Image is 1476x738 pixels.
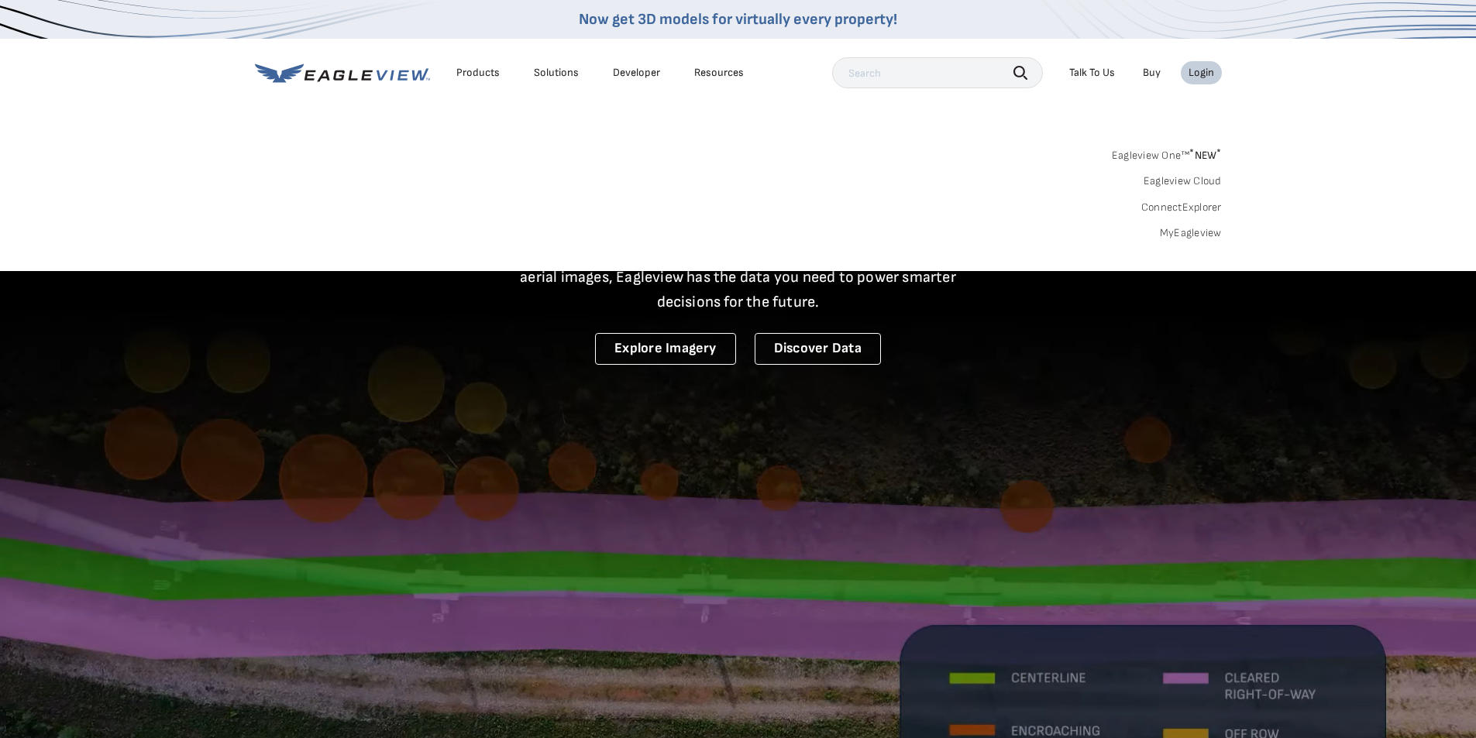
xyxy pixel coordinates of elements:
[694,66,744,80] div: Resources
[1143,66,1161,80] a: Buy
[1141,201,1222,215] a: ConnectExplorer
[1069,66,1115,80] div: Talk To Us
[579,10,897,29] a: Now get 3D models for virtually every property!
[1160,226,1222,240] a: MyEagleview
[534,66,579,80] div: Solutions
[755,333,881,365] a: Discover Data
[1189,149,1221,162] span: NEW
[456,66,500,80] div: Products
[1189,66,1214,80] div: Login
[1144,174,1222,188] a: Eagleview Cloud
[595,333,736,365] a: Explore Imagery
[1112,144,1222,162] a: Eagleview One™*NEW*
[501,240,975,314] p: A new era starts here. Built on more than 3.5 billion high-resolution aerial images, Eagleview ha...
[613,66,660,80] a: Developer
[832,57,1043,88] input: Search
